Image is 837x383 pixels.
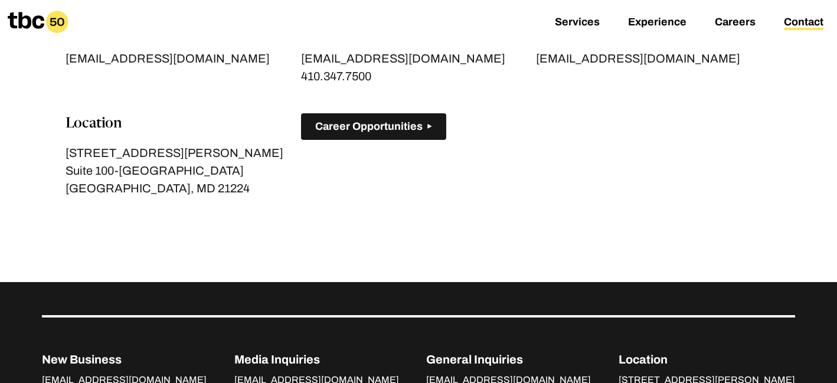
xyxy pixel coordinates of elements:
p: General Inquiries [426,351,591,368]
p: Location [66,113,301,135]
span: [EMAIL_ADDRESS][DOMAIN_NAME] [66,52,270,67]
p: Suite 100-[GEOGRAPHIC_DATA] [66,162,301,179]
p: [STREET_ADDRESS][PERSON_NAME] [66,144,301,162]
p: Location [619,351,795,368]
span: [EMAIL_ADDRESS][DOMAIN_NAME] [301,52,505,67]
a: [EMAIL_ADDRESS][DOMAIN_NAME] [301,50,537,67]
a: [EMAIL_ADDRESS][DOMAIN_NAME] [66,50,301,67]
p: Media Inquiries [234,351,399,368]
span: [EMAIL_ADDRESS][DOMAIN_NAME] [536,52,740,67]
a: Services [555,16,600,30]
button: Career Opportunities [301,113,446,140]
a: [EMAIL_ADDRESS][DOMAIN_NAME] [536,50,771,67]
p: [GEOGRAPHIC_DATA], MD 21224 [66,179,301,197]
a: Experience [628,16,686,30]
a: Contact [784,16,823,30]
a: Careers [715,16,756,30]
span: 410.347.7500 [301,70,371,85]
p: New Business [42,351,207,368]
span: Career Opportunities [315,120,423,133]
a: 410.347.7500 [301,67,371,85]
